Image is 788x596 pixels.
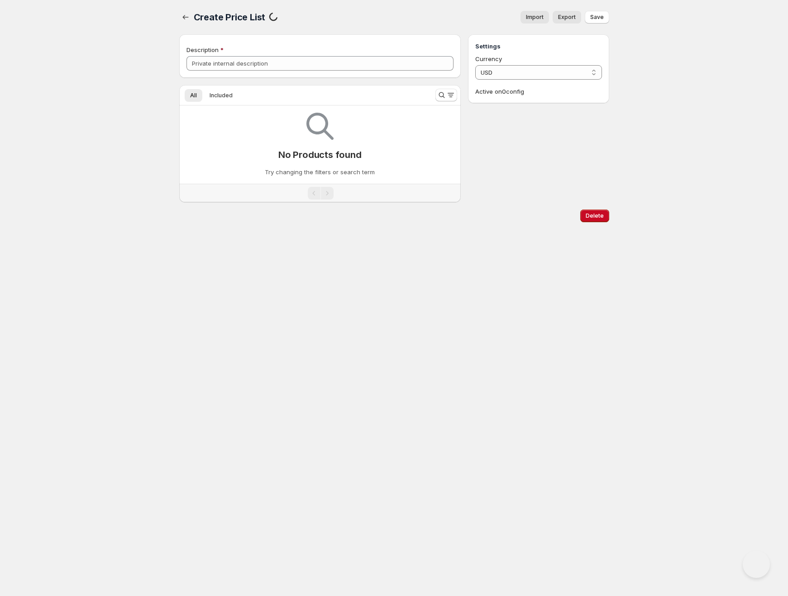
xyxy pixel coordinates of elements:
[526,14,544,21] span: Import
[586,212,604,219] span: Delete
[194,12,266,23] span: Create Price List
[186,46,219,53] span: Description
[186,56,454,71] input: Private internal description
[265,167,375,176] p: Try changing the filters or search term
[475,42,602,51] h3: Settings
[521,11,549,24] button: Import
[590,14,604,21] span: Save
[210,92,233,99] span: Included
[585,11,609,24] button: Save
[553,11,581,24] a: Export
[580,210,609,222] button: Delete
[435,89,457,101] button: Search and filter results
[743,551,770,578] iframe: Help Scout Beacon - Open
[306,113,334,140] img: Empty search results
[475,87,602,96] p: Active on 0 config
[190,92,197,99] span: All
[558,14,576,21] span: Export
[179,184,461,202] nav: Pagination
[475,55,502,62] span: Currency
[278,149,362,160] p: No Products found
